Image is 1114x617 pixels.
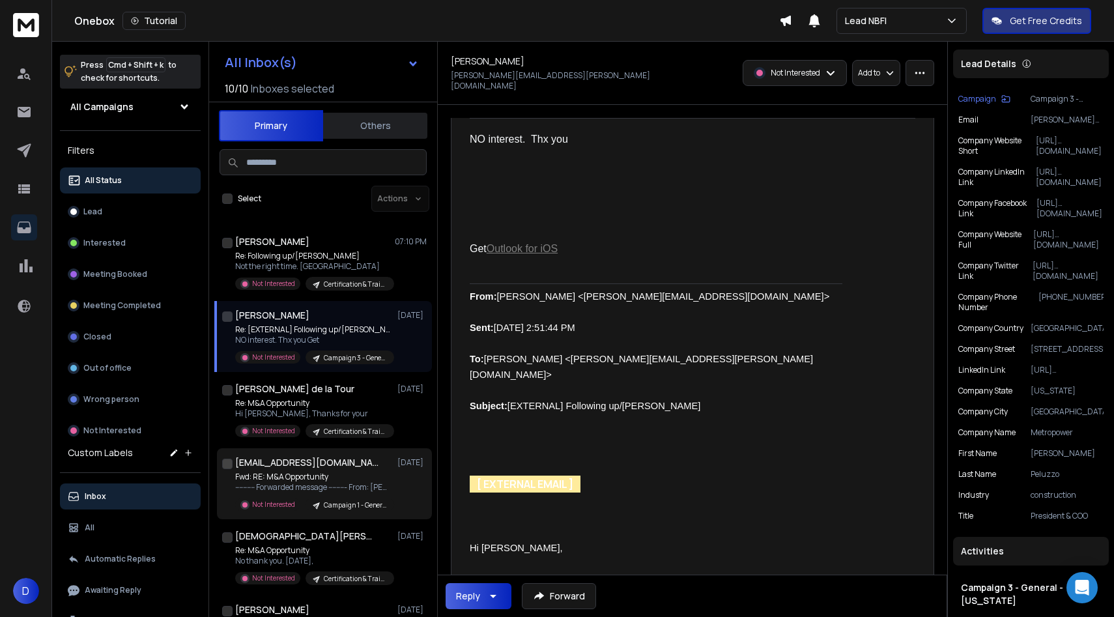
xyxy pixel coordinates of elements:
[958,448,997,459] p: First Name
[235,545,392,556] p: Re: M&A Opportunity
[13,578,39,604] button: D
[771,68,820,78] p: Not Interested
[60,293,201,319] button: Meeting Completed
[235,251,392,261] p: Re: Following up/[PERSON_NAME]
[958,292,1038,313] p: Company Phone Number
[235,261,392,272] p: Not the right time. [GEOGRAPHIC_DATA]
[958,261,1033,281] p: Company Twitter Link
[470,401,507,411] b: Subject:
[235,530,378,543] h1: [DEMOGRAPHIC_DATA][PERSON_NAME]
[252,500,295,509] p: Not Interested
[958,115,978,125] p: Email
[958,94,1010,104] button: Campaign
[1031,365,1104,375] p: [URL][DOMAIN_NAME]
[60,324,201,350] button: Closed
[958,511,973,521] p: title
[958,344,1015,354] p: Company Street
[1031,344,1104,354] p: [STREET_ADDRESS]
[451,70,689,91] p: [PERSON_NAME][EMAIL_ADDRESS][PERSON_NAME][DOMAIN_NAME]
[235,382,354,395] h1: [PERSON_NAME] de la Tour
[252,279,295,289] p: Not Interested
[60,546,201,572] button: Automatic Replies
[958,365,1005,375] p: LinkedIn Link
[324,500,386,510] p: Campaign 1 - General - [US_STATE]
[1038,292,1104,313] p: [PHONE_NUMBER]
[81,59,177,85] p: Press to check for shortcuts.
[470,291,829,411] font: [PERSON_NAME] <[PERSON_NAME][EMAIL_ADDRESS][DOMAIN_NAME]> [DATE] 2:51:44 PM [PERSON_NAME] <[PERSO...
[961,581,1101,607] h1: Campaign 3 - General - [US_STATE]
[487,243,558,254] a: Outlook for iOS
[83,425,141,436] p: Not Interested
[1033,261,1104,281] p: [URL][DOMAIN_NAME]
[83,269,147,280] p: Meeting Booked
[60,577,201,603] button: Awaiting Reply
[1031,469,1104,480] p: Peluzzo
[397,605,427,615] p: [DATE]
[958,229,1033,250] p: Company Website Full
[60,141,201,160] h3: Filters
[60,386,201,412] button: Wrong person
[1036,136,1104,156] p: [URL][DOMAIN_NAME]
[235,309,309,322] h1: [PERSON_NAME]
[83,207,102,217] p: Lead
[858,68,880,78] p: Add to
[60,483,201,509] button: Inbox
[470,291,497,302] b: From:
[235,235,309,248] h1: [PERSON_NAME]
[219,110,323,141] button: Primary
[85,175,122,186] p: All Status
[1066,572,1098,603] div: Open Intercom Messenger
[235,482,392,493] p: ---------- Forwarded message --------- From: [PERSON_NAME]
[456,590,480,603] div: Reply
[60,167,201,194] button: All Status
[522,583,596,609] button: Forward
[238,194,261,204] label: Select
[60,515,201,541] button: All
[60,418,201,444] button: Not Interested
[958,323,1023,334] p: Company Country
[397,531,427,541] p: [DATE]
[397,310,427,321] p: [DATE]
[397,384,427,394] p: [DATE]
[961,57,1016,70] p: Lead Details
[1031,115,1104,125] p: [PERSON_NAME][EMAIL_ADDRESS][PERSON_NAME][DOMAIN_NAME]
[1031,94,1104,104] p: Campaign 3 - General - [US_STATE]
[958,469,996,480] p: Last Name
[251,81,334,96] h3: Inboxes selected
[958,490,989,500] p: industry
[1033,229,1104,250] p: [URL][DOMAIN_NAME]
[953,537,1109,566] div: Activities
[958,427,1016,438] p: Company Name
[1031,511,1104,521] p: President & COO
[1010,14,1082,27] p: Get Free Credits
[252,573,295,583] p: Not Interested
[74,12,779,30] div: Onebox
[470,543,563,553] span: Hi [PERSON_NAME],
[225,56,297,69] h1: All Inbox(s)
[395,237,427,247] p: 07:10 PM
[324,427,386,437] p: Certification & Training - [US_STATE]
[235,409,392,419] p: Hi [PERSON_NAME], Thanks for your
[1036,198,1104,219] p: [URL][DOMAIN_NAME]
[252,426,295,436] p: Not Interested
[958,198,1036,219] p: Company Facebook Link
[470,323,494,333] b: Sent:
[958,136,1036,156] p: Company Website Short
[1031,386,1104,396] p: [US_STATE]
[1031,427,1104,438] p: Metropower
[214,50,429,76] button: All Inbox(s)
[324,574,386,584] p: Certification & Training
[85,554,156,564] p: Automatic Replies
[323,111,427,140] button: Others
[83,300,161,311] p: Meeting Completed
[470,354,484,364] b: To:
[60,261,201,287] button: Meeting Booked
[235,398,392,409] p: Re: M&A Opportunity
[324,353,386,363] p: Campaign 3 - General - [US_STATE]
[451,55,524,68] h1: [PERSON_NAME]
[60,355,201,381] button: Out of office
[958,386,1012,396] p: Company State
[235,603,309,616] h1: [PERSON_NAME]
